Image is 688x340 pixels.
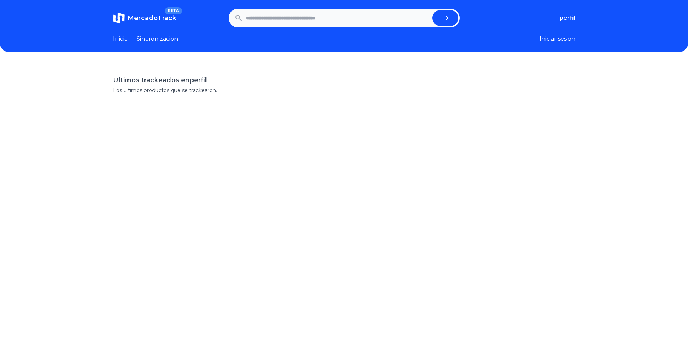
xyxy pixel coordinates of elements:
[559,14,575,22] button: perfil
[113,12,176,24] a: MercadoTrackBETA
[165,7,182,14] span: BETA
[113,35,128,43] a: Inicio
[113,87,575,94] p: Los ultimos productos que se trackearon.
[540,35,575,43] button: Iniciar sesion
[127,14,176,22] span: MercadoTrack
[137,35,178,43] a: Sincronizacion
[113,12,125,24] img: MercadoTrack
[113,75,575,85] h1: Ultimos trackeados en perfil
